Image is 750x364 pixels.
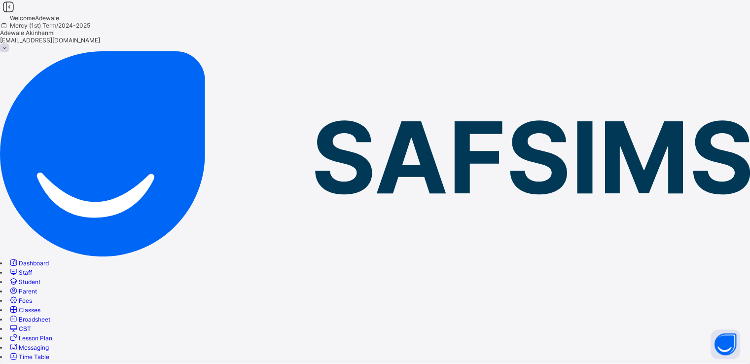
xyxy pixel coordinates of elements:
a: Staff [8,269,32,276]
a: Dashboard [8,259,49,267]
a: Lesson Plan [8,334,52,342]
span: Messaging [19,344,49,351]
a: Fees [8,297,32,304]
span: Dashboard [19,259,49,267]
span: CBT [19,325,31,332]
span: Classes [19,306,40,314]
a: Student [8,278,40,286]
span: Student [19,278,40,286]
span: Staff [19,269,32,276]
button: Open asap [711,329,740,359]
span: Broadsheet [19,316,50,323]
a: CBT [8,325,31,332]
span: Welcome Adewale [10,14,59,22]
span: Fees [19,297,32,304]
a: Messaging [8,344,49,351]
span: Time Table [19,353,49,361]
span: Lesson Plan [19,334,52,342]
a: Parent [8,288,37,295]
a: Broadsheet [8,316,50,323]
span: Parent [19,288,37,295]
a: Time Table [8,353,49,361]
a: Classes [8,306,40,314]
